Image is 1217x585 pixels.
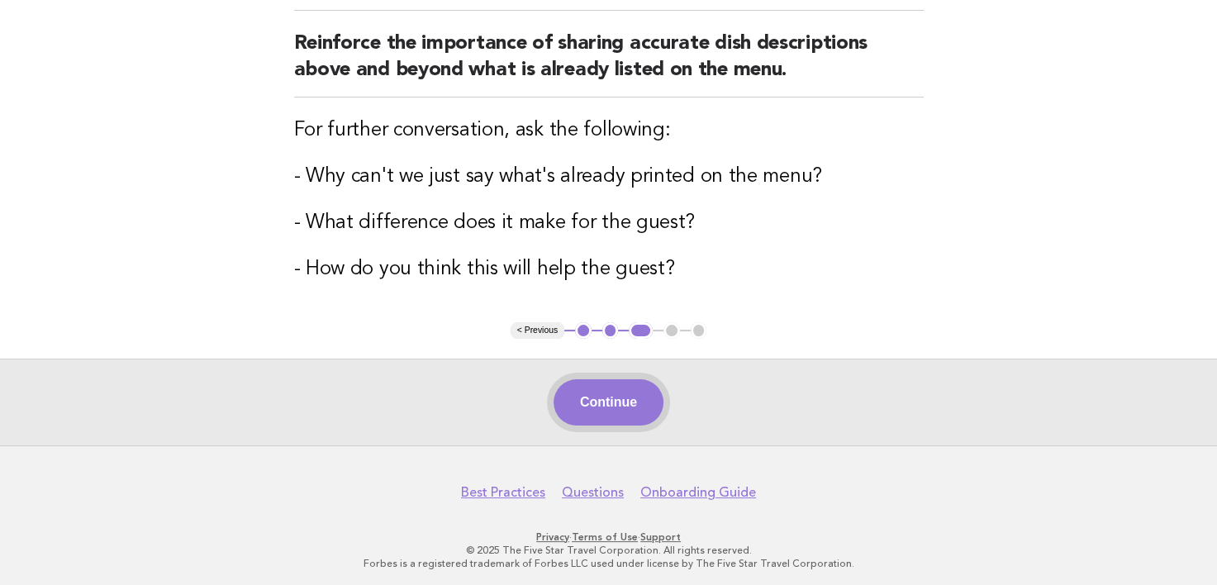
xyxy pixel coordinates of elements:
[294,117,924,144] h3: For further conversation, ask the following:
[640,531,681,543] a: Support
[562,484,624,501] a: Questions
[575,322,592,339] button: 1
[536,531,569,543] a: Privacy
[602,322,619,339] button: 2
[294,164,924,190] h3: - Why can't we just say what's already printed on the menu?
[294,210,924,236] h3: - What difference does it make for the guest?
[554,379,663,426] button: Continue
[629,322,653,339] button: 3
[461,484,545,501] a: Best Practices
[511,322,564,339] button: < Previous
[640,484,756,501] a: Onboarding Guide
[572,531,638,543] a: Terms of Use
[103,544,1115,557] p: © 2025 The Five Star Travel Corporation. All rights reserved.
[103,557,1115,570] p: Forbes is a registered trademark of Forbes LLC used under license by The Five Star Travel Corpora...
[294,31,924,97] h2: Reinforce the importance of sharing accurate dish descriptions above and beyond what is already l...
[103,530,1115,544] p: · ·
[294,256,924,283] h3: - How do you think this will help the guest?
